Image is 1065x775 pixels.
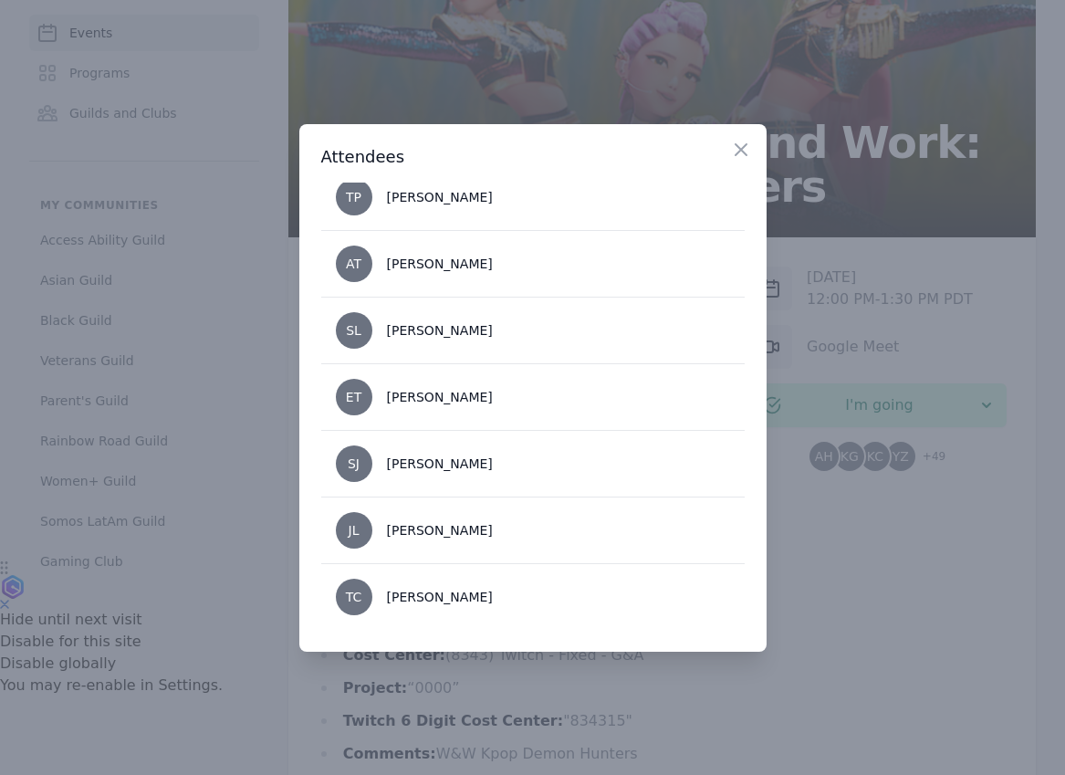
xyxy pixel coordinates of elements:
[349,524,360,537] span: JL
[346,324,361,337] span: SL
[387,455,493,473] div: [PERSON_NAME]
[387,255,493,273] div: [PERSON_NAME]
[346,191,361,204] span: TP
[387,321,493,340] div: [PERSON_NAME]
[387,188,493,206] div: [PERSON_NAME]
[348,457,360,470] span: SJ
[346,257,361,270] span: AT
[346,391,361,403] span: ET
[387,388,493,406] div: [PERSON_NAME]
[387,521,493,539] div: [PERSON_NAME]
[321,146,745,168] h3: Attendees
[387,588,493,606] div: [PERSON_NAME]
[346,591,362,603] span: TC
